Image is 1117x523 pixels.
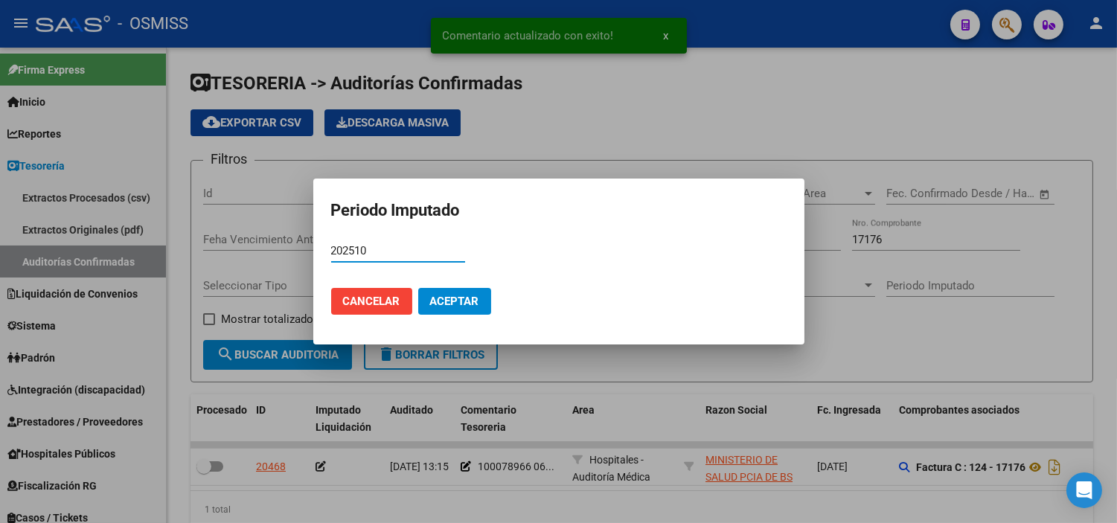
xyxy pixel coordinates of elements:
button: Aceptar [418,288,491,315]
button: Cancelar [331,288,412,315]
div: Open Intercom Messenger [1066,472,1102,508]
span: Aceptar [430,295,479,308]
span: Cancelar [343,295,400,308]
h3: Periodo Imputado [331,196,787,225]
